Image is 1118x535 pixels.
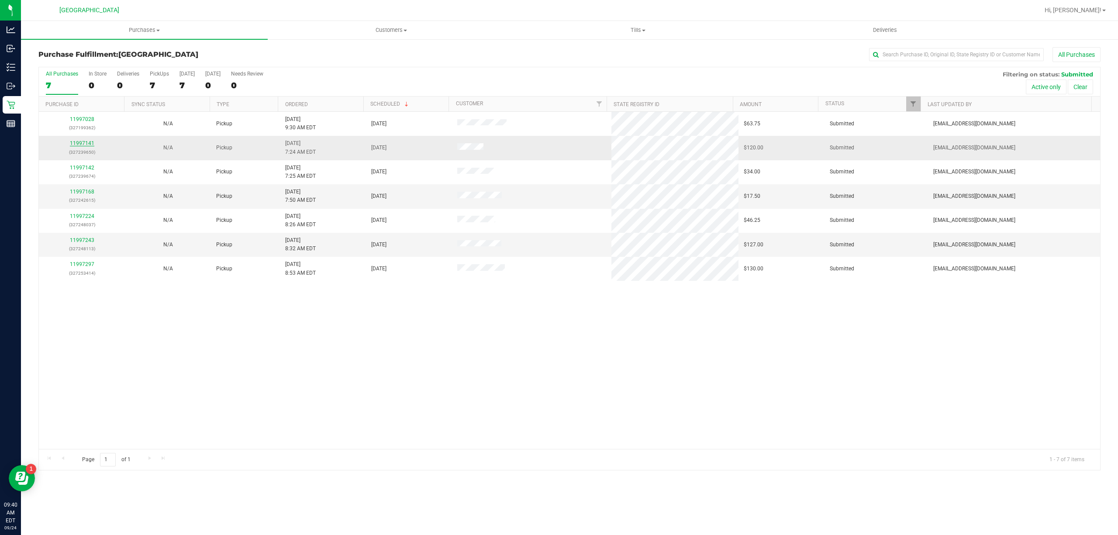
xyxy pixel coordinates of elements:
div: 0 [205,80,221,90]
inline-svg: Inbound [7,44,15,53]
span: Not Applicable [163,169,173,175]
span: [GEOGRAPHIC_DATA] [59,7,119,14]
a: Deliveries [762,21,1008,39]
span: Customers [268,26,514,34]
span: Tills [515,26,761,34]
p: (327239674) [44,172,120,180]
span: [EMAIL_ADDRESS][DOMAIN_NAME] [933,120,1015,128]
a: Tills [514,21,761,39]
button: N/A [163,144,173,152]
a: Customer [456,100,483,107]
p: (327242615) [44,196,120,204]
div: 0 [117,80,139,90]
span: Submitted [830,144,854,152]
span: Hi, [PERSON_NAME]! [1045,7,1101,14]
a: Sync Status [131,101,165,107]
p: 09/24 [4,525,17,531]
div: All Purchases [46,71,78,77]
div: [DATE] [205,71,221,77]
span: [DATE] [371,120,386,128]
input: Search Purchase ID, Original ID, State Registry ID or Customer Name... [869,48,1044,61]
span: Not Applicable [163,193,173,199]
span: $130.00 [744,265,763,273]
p: (327239650) [44,148,120,156]
span: Not Applicable [163,217,173,223]
a: 11997141 [70,140,94,146]
span: Pickup [216,168,232,176]
span: 1 - 7 of 7 items [1042,453,1091,466]
span: [GEOGRAPHIC_DATA] [118,50,198,59]
a: 11997142 [70,165,94,171]
span: [DATE] 9:30 AM EDT [285,115,316,132]
inline-svg: Inventory [7,63,15,72]
span: Submitted [830,241,854,249]
span: [DATE] [371,192,386,200]
h3: Purchase Fulfillment: [38,51,393,59]
button: N/A [163,120,173,128]
span: $17.50 [744,192,760,200]
a: Type [217,101,229,107]
span: [EMAIL_ADDRESS][DOMAIN_NAME] [933,241,1015,249]
button: Active only [1026,79,1066,94]
span: Pickup [216,216,232,224]
p: (327253414) [44,269,120,277]
a: State Registry ID [614,101,659,107]
input: 1 [100,453,116,466]
span: [EMAIL_ADDRESS][DOMAIN_NAME] [933,144,1015,152]
a: 11997028 [70,116,94,122]
span: Not Applicable [163,266,173,272]
iframe: Resource center [9,465,35,491]
span: Purchases [21,26,268,34]
span: Submitted [830,168,854,176]
span: [EMAIL_ADDRESS][DOMAIN_NAME] [933,168,1015,176]
span: $46.25 [744,216,760,224]
a: 11997297 [70,261,94,267]
inline-svg: Reports [7,119,15,128]
span: [DATE] [371,265,386,273]
div: Deliveries [117,71,139,77]
span: Page of 1 [75,453,138,466]
span: [DATE] 8:32 AM EDT [285,236,316,253]
span: [DATE] 7:50 AM EDT [285,188,316,204]
a: 11997224 [70,213,94,219]
span: Submitted [830,216,854,224]
div: 7 [179,80,195,90]
inline-svg: Retail [7,100,15,109]
div: 7 [150,80,169,90]
span: Pickup [216,265,232,273]
span: Deliveries [861,26,909,34]
button: N/A [163,192,173,200]
iframe: Resource center unread badge [26,464,36,474]
span: [DATE] [371,216,386,224]
p: (327248113) [44,245,120,253]
a: Amount [740,101,762,107]
span: Pickup [216,144,232,152]
a: Ordered [285,101,308,107]
span: $34.00 [744,168,760,176]
span: [DATE] [371,144,386,152]
button: N/A [163,216,173,224]
button: N/A [163,241,173,249]
div: In Store [89,71,107,77]
span: [EMAIL_ADDRESS][DOMAIN_NAME] [933,192,1015,200]
span: Not Applicable [163,121,173,127]
div: PickUps [150,71,169,77]
button: N/A [163,265,173,273]
span: Pickup [216,241,232,249]
button: All Purchases [1052,47,1101,62]
a: Status [825,100,844,107]
div: 7 [46,80,78,90]
a: Filter [906,97,921,111]
span: [DATE] [371,241,386,249]
span: [EMAIL_ADDRESS][DOMAIN_NAME] [933,265,1015,273]
span: Submitted [830,192,854,200]
a: Customers [268,21,514,39]
div: Needs Review [231,71,263,77]
span: [DATE] 7:24 AM EDT [285,139,316,156]
button: N/A [163,168,173,176]
a: Purchases [21,21,268,39]
span: Filtering on status: [1003,71,1059,78]
a: 11997243 [70,237,94,243]
span: [DATE] 8:26 AM EDT [285,212,316,229]
span: [EMAIL_ADDRESS][DOMAIN_NAME] [933,216,1015,224]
